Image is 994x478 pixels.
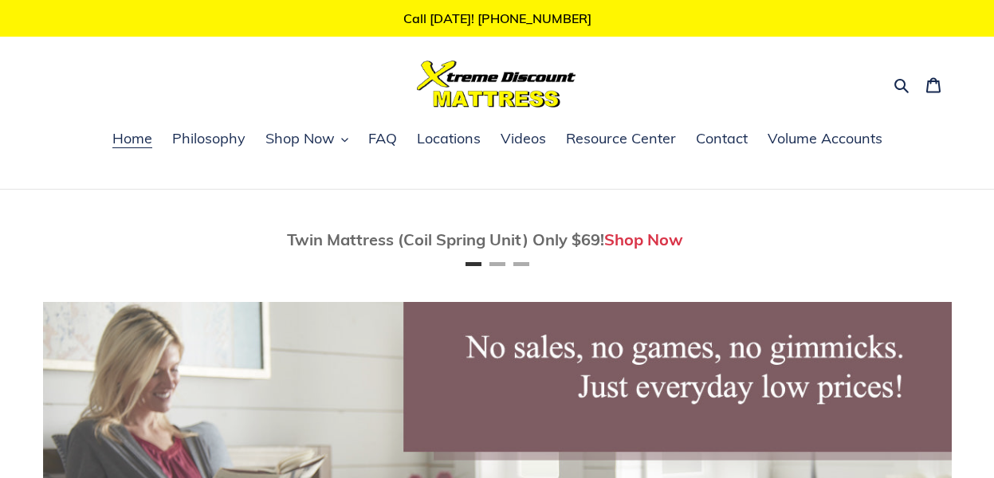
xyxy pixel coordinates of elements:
button: Page 3 [513,262,529,266]
a: FAQ [360,127,405,151]
a: Videos [493,127,554,151]
span: FAQ [368,129,397,148]
img: Xtreme Discount Mattress [417,61,576,108]
span: Philosophy [172,129,246,148]
span: Contact [696,129,748,148]
a: Shop Now [604,229,683,249]
a: Contact [688,127,756,151]
span: Home [112,129,152,148]
a: Philosophy [164,127,253,151]
a: Home [104,127,160,151]
span: Volume Accounts [768,129,882,148]
button: Page 1 [466,262,481,266]
span: Videos [501,129,546,148]
button: Page 2 [489,262,505,266]
a: Locations [409,127,489,151]
span: Shop Now [265,129,335,148]
a: Volume Accounts [760,127,890,151]
span: Locations [417,129,481,148]
span: Twin Mattress (Coil Spring Unit) Only $69! [287,229,604,249]
span: Resource Center [566,129,676,148]
a: Resource Center [558,127,684,151]
button: Shop Now [257,127,356,151]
